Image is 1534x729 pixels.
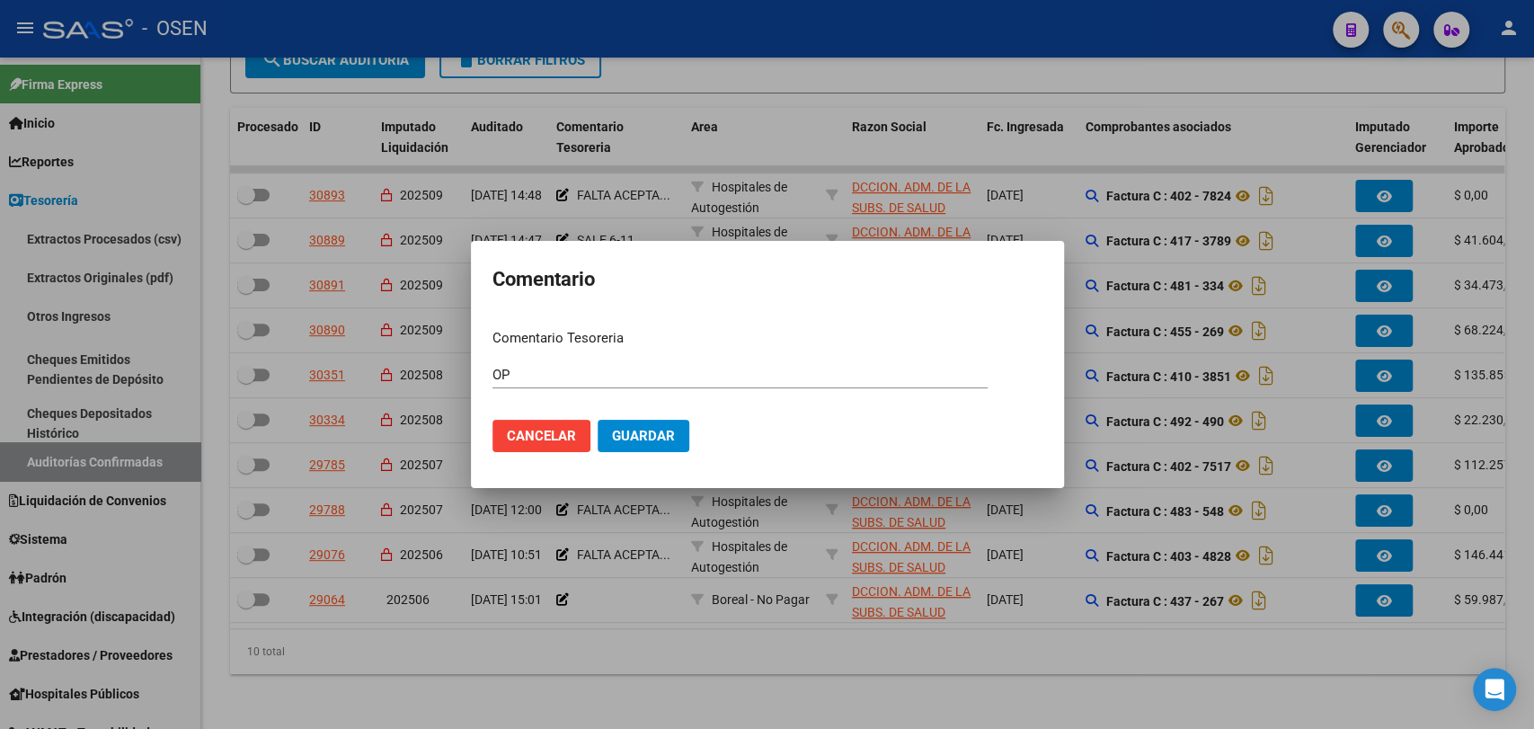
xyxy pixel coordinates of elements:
p: Comentario Tesoreria [492,328,1042,349]
span: Cancelar [507,428,576,444]
button: Cancelar [492,420,590,452]
div: Open Intercom Messenger [1473,668,1516,711]
button: Guardar [598,420,689,452]
span: Guardar [612,428,675,444]
h2: Comentario [492,262,1042,297]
